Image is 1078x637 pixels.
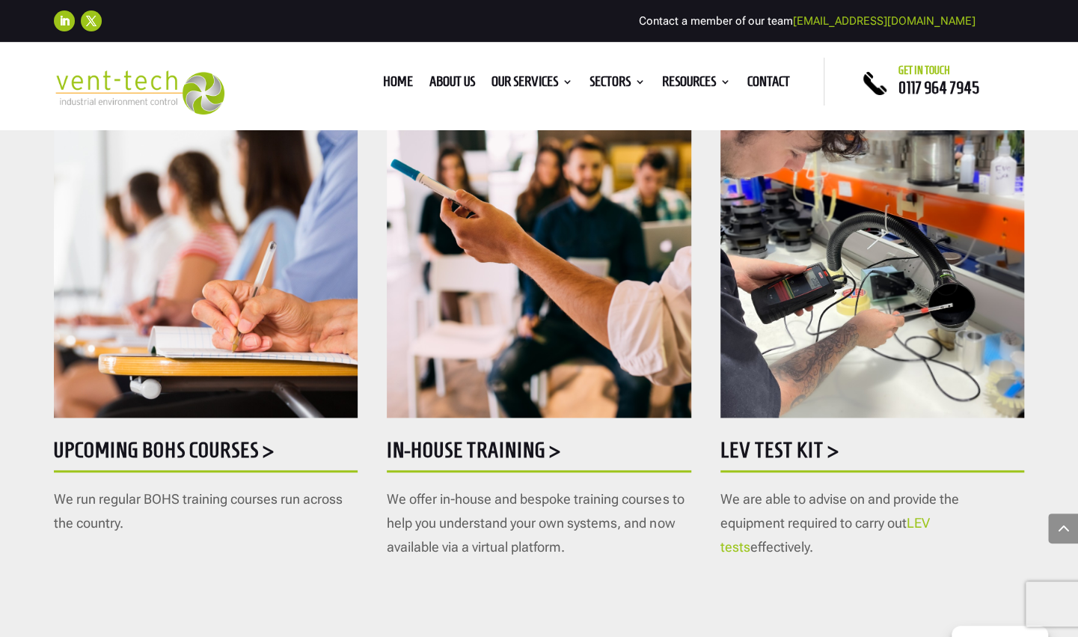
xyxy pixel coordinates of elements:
span: We are able to advise on and provide the equipment required to carry out effectively. [720,491,959,555]
span: We offer in-house and bespoke training courses to help you understand your own systems, and now a... [387,491,684,555]
a: Resources [662,76,731,93]
img: AdobeStock_142781697 [387,24,690,417]
a: Our Services [491,76,573,93]
a: Sectors [589,76,646,93]
a: [EMAIL_ADDRESS][DOMAIN_NAME] [793,14,976,28]
a: About us [429,76,475,93]
a: 0117 964 7945 [898,79,979,97]
img: AdobeStock_295110466 [54,24,358,417]
h5: Upcoming BOHS courses > [54,439,358,469]
a: Follow on X [81,10,102,31]
a: Contact [747,76,790,93]
span: Contact a member of our team [639,14,976,28]
h5: In-house training > [387,439,690,469]
img: Testing - 1 [720,24,1024,417]
a: Home [383,76,413,93]
img: 2023-09-27T08_35_16.549ZVENT-TECH---Clear-background [54,70,224,114]
a: Follow on LinkedIn [54,10,75,31]
a: LEV tests [720,515,930,555]
span: Get in touch [898,64,950,76]
p: We run regular BOHS training courses run across the country. [54,487,358,536]
h5: LEV Test Kit > [720,439,1024,469]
